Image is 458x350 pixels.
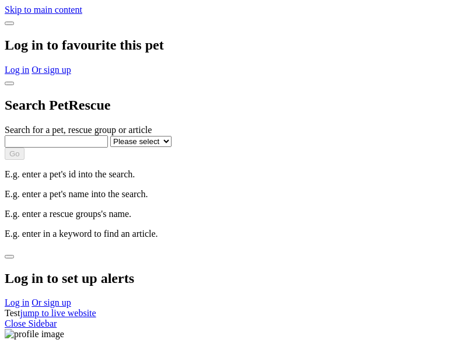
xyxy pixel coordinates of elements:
p: E.g. enter a rescue groups's name. [5,209,453,219]
a: jump to live website [20,308,96,318]
div: Test [5,308,453,318]
h2: Log in to favourite this pet [5,37,453,53]
h2: Log in to set up alerts [5,271,453,286]
div: Dialog Window - Close (Press escape to close) [5,249,453,309]
a: Skip to main content [5,5,82,15]
button: close [5,22,14,25]
a: Close Sidebar [5,318,57,328]
a: Log in [5,65,29,75]
p: E.g. enter a pet's name into the search. [5,189,453,199]
h2: Search PetRescue [5,97,453,113]
div: Dialog Window - Close (Press escape to close) [5,15,453,75]
label: Search for a pet, rescue group or article [5,125,152,135]
button: close [5,255,14,258]
a: Or sign up [32,297,71,307]
button: Go [5,148,25,160]
img: profile image [5,329,64,339]
p: E.g. enter a pet's id into the search. [5,169,453,180]
p: E.g. enter in a keyword to find an article. [5,229,453,239]
div: Dialog Window - Close (Press escape to close) [5,75,453,239]
a: Log in [5,297,29,307]
a: Or sign up [32,65,71,75]
button: close [5,82,14,85]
